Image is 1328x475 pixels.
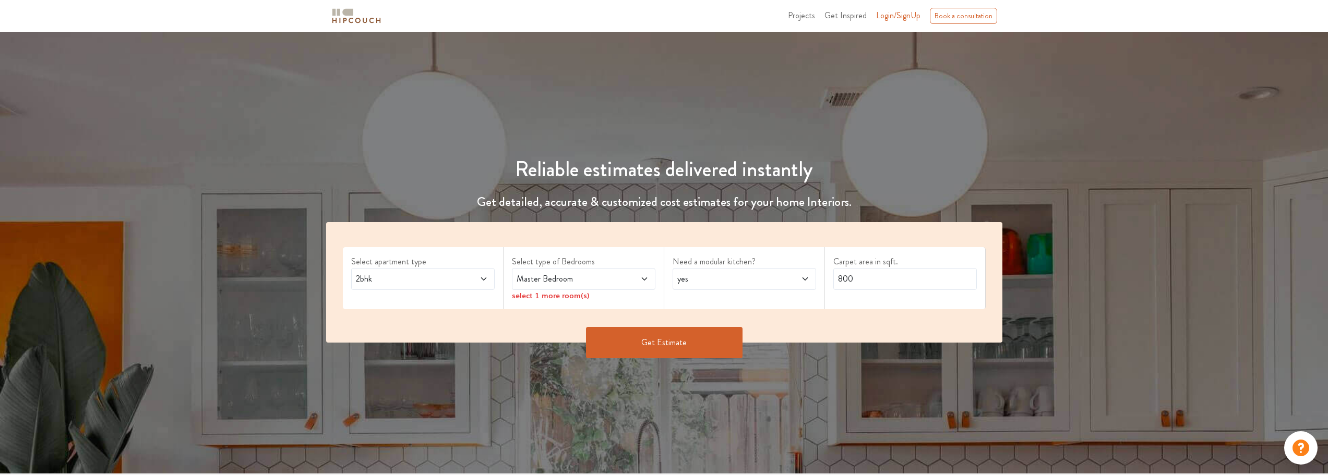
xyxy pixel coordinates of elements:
label: Carpet area in sqft. [833,255,977,268]
label: Select apartment type [351,255,495,268]
button: Get Estimate [586,327,743,358]
span: yes [675,273,776,285]
span: Master Bedroom [515,273,615,285]
label: Select type of Bedrooms [512,255,655,268]
div: Book a consultation [930,8,997,24]
img: logo-horizontal.svg [330,7,382,25]
span: logo-horizontal.svg [330,4,382,28]
h4: Get detailed, accurate & customized cost estimates for your home Interiors. [228,194,1100,210]
span: 2bhk [354,273,454,285]
span: Get Inspired [824,9,867,21]
label: Need a modular kitchen? [673,255,816,268]
span: Login/SignUp [876,9,920,21]
span: Projects [788,9,815,21]
h1: Reliable estimates delivered instantly [228,157,1100,182]
div: select 1 more room(s) [512,290,655,301]
input: Enter area sqft [833,268,977,290]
